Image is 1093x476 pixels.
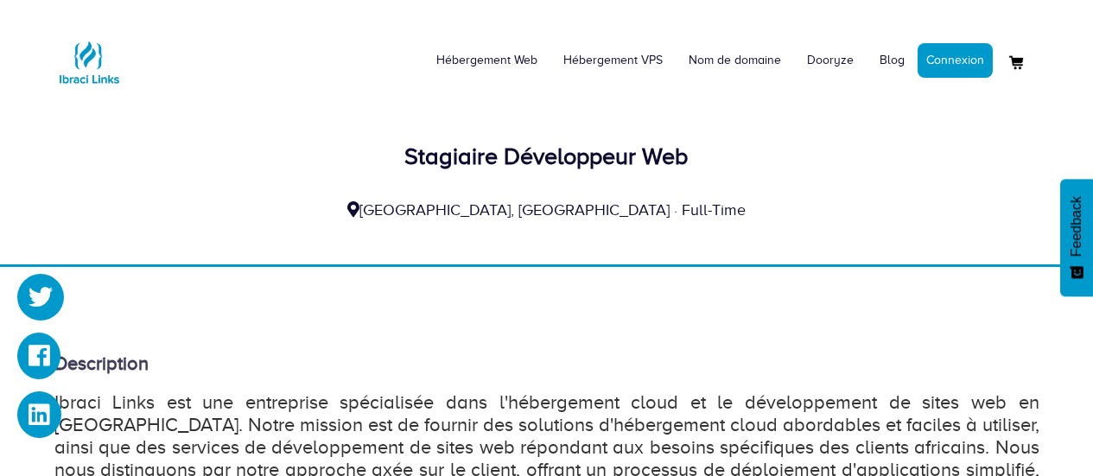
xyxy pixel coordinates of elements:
h4: Description [54,353,1039,374]
a: Connexion [918,43,993,78]
div: Stagiaire Développeur Web [54,140,1039,174]
a: Nom de domaine [676,35,794,86]
img: Logo Ibraci Links [54,28,124,97]
a: Hébergement Web [423,35,550,86]
a: Blog [867,35,918,86]
a: Logo Ibraci Links [54,13,124,97]
div: [GEOGRAPHIC_DATA], [GEOGRAPHIC_DATA] · Full-Time [54,200,1039,222]
a: Hébergement VPS [550,35,676,86]
a: Dooryze [794,35,867,86]
span: Feedback [1069,196,1084,257]
button: Feedback - Afficher l’enquête [1060,179,1093,296]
